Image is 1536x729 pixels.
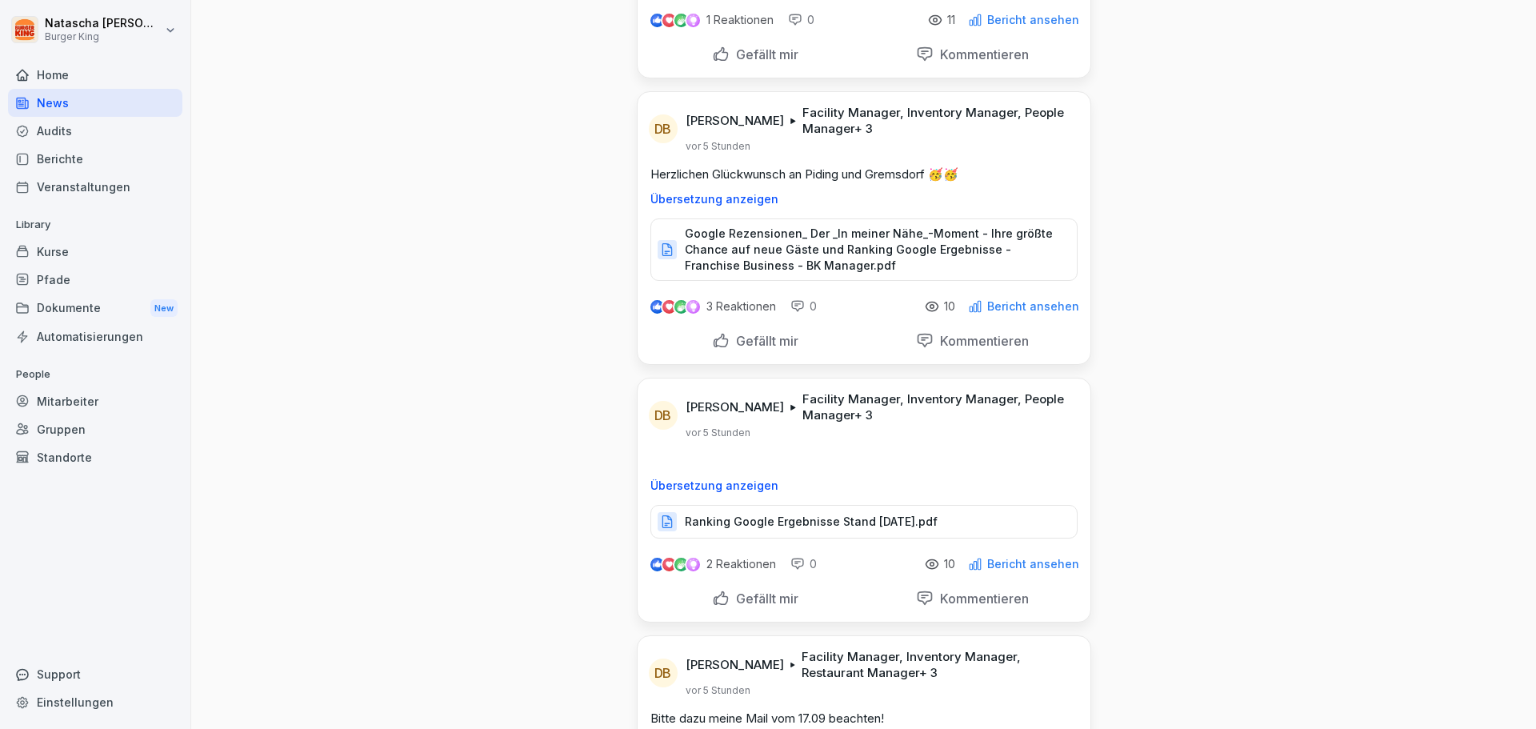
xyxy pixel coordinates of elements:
[686,113,784,129] p: [PERSON_NAME]
[8,387,182,415] a: Mitarbeiter
[987,14,1079,26] p: Bericht ansehen
[8,688,182,716] a: Einstellungen
[8,117,182,145] a: Audits
[8,415,182,443] a: Gruppen
[674,14,688,27] img: celebrate
[686,13,700,27] img: inspiring
[934,591,1029,607] p: Kommentieren
[663,301,675,313] img: love
[650,710,1078,727] p: Bitte dazu meine Mail vom 17.09 beachten!
[649,659,678,687] div: DB
[8,173,182,201] a: Veranstaltungen
[686,557,700,571] img: inspiring
[934,46,1029,62] p: Kommentieren
[8,660,182,688] div: Support
[730,46,798,62] p: Gefällt mir
[663,559,675,571] img: love
[649,114,678,143] div: DB
[8,294,182,323] a: DokumenteNew
[788,12,814,28] div: 0
[706,300,776,313] p: 3 Reaktionen
[802,105,1071,137] p: Facility Manager, Inventory Manager, People Manager + 3
[987,558,1079,571] p: Bericht ansehen
[674,558,688,571] img: celebrate
[685,514,938,530] p: Ranking Google Ergebnisse Stand [DATE].pdf
[686,399,784,415] p: [PERSON_NAME]
[790,556,817,572] div: 0
[790,298,817,314] div: 0
[987,300,1079,313] p: Bericht ansehen
[8,362,182,387] p: People
[8,61,182,89] a: Home
[649,401,678,430] div: DB
[45,31,162,42] p: Burger King
[663,14,675,26] img: love
[45,17,162,30] p: Natascha [PERSON_NAME]
[686,427,750,439] p: vor 5 Stunden
[650,14,663,26] img: like
[947,14,955,26] p: 11
[650,519,1078,535] a: Ranking Google Ergebnisse Stand [DATE].pdf
[650,558,663,571] img: like
[706,14,774,26] p: 1 Reaktionen
[650,193,1078,206] p: Übersetzung anzeigen
[685,226,1061,274] p: Google Rezensionen_ Der _In meiner Nähe_-Moment - Ihre größte Chance auf neue Gäste und Ranking G...
[150,299,178,318] div: New
[686,140,750,153] p: vor 5 Stunden
[650,479,1078,492] p: Übersetzung anzeigen
[8,294,182,323] div: Dokumente
[8,443,182,471] a: Standorte
[8,89,182,117] a: News
[8,145,182,173] a: Berichte
[706,558,776,571] p: 2 Reaktionen
[944,558,955,571] p: 10
[730,591,798,607] p: Gefällt mir
[650,166,1078,183] p: Herzlichen Glückwunsch an Piding und Gremsdorf 🥳🥳
[8,212,182,238] p: Library
[650,300,663,313] img: like
[8,322,182,350] a: Automatisierungen
[686,657,784,673] p: [PERSON_NAME]
[730,333,798,349] p: Gefällt mir
[8,238,182,266] a: Kurse
[802,649,1070,681] p: Facility Manager, Inventory Manager, Restaurant Manager + 3
[802,391,1071,423] p: Facility Manager, Inventory Manager, People Manager + 3
[686,299,700,314] img: inspiring
[934,333,1029,349] p: Kommentieren
[650,246,1078,262] a: Google Rezensionen_ Der _In meiner Nähe_-Moment - Ihre größte Chance auf neue Gäste und Ranking G...
[8,266,182,294] a: Pfade
[944,300,955,313] p: 10
[674,300,688,314] img: celebrate
[686,684,750,697] p: vor 5 Stunden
